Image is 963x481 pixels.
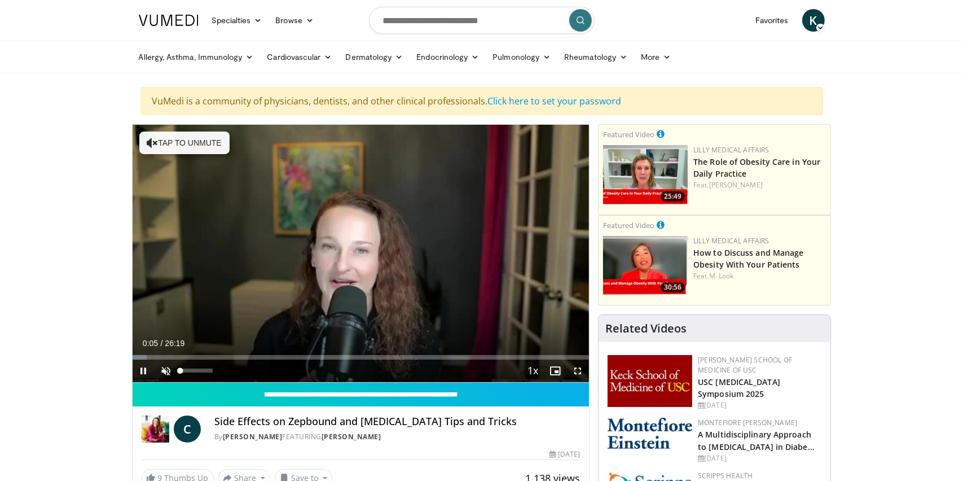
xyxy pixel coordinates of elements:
[223,432,283,441] a: [PERSON_NAME]
[693,180,826,190] div: Feat.
[161,339,163,348] span: /
[698,377,780,399] a: USC [MEDICAL_DATA] Symposium 2025
[139,132,230,154] button: Tap to unmute
[143,339,158,348] span: 0:05
[603,236,688,295] img: c98a6a29-1ea0-4bd5-8cf5-4d1e188984a7.png.150x105_q85_crop-smart_upscale.png
[174,416,201,443] a: C
[214,432,580,442] div: By FEATURING
[802,9,825,32] a: K
[698,453,821,463] div: [DATE]
[709,271,734,281] a: M. Look
[693,156,820,179] a: The Role of Obesity Care in Your Daily Practice
[549,449,580,460] div: [DATE]
[693,145,769,155] a: Lilly Medical Affairs
[698,471,753,480] a: Scripps Health
[749,9,795,32] a: Favorites
[139,15,199,26] img: VuMedi Logo
[566,360,589,382] button: Fullscreen
[608,355,692,407] img: 7b941f1f-d101-407a-8bfa-07bd47db01ba.png.150x105_q85_autocrop_double_scale_upscale_version-0.2.jpg
[603,145,688,204] a: 25:49
[544,360,566,382] button: Enable picture-in-picture mode
[634,46,678,68] a: More
[698,355,792,375] a: [PERSON_NAME] School of Medicine of USC
[269,9,320,32] a: Browse
[698,400,821,410] div: [DATE]
[488,95,622,107] a: Click here to set your password
[133,355,590,360] div: Progress Bar
[521,360,544,382] button: Playback Rate
[132,46,261,68] a: Allergy, Asthma, Immunology
[165,339,184,348] span: 26:19
[603,145,688,204] img: e1208b6b-349f-4914-9dd7-f97803bdbf1d.png.150x105_q85_crop-smart_upscale.png
[603,129,654,139] small: Featured Video
[557,46,634,68] a: Rheumatology
[603,236,688,295] a: 30:56
[140,87,823,115] div: VuMedi is a community of physicians, dentists, and other clinical professionals.
[410,46,486,68] a: Endocrinology
[155,360,178,382] button: Unmute
[698,418,797,427] a: Montefiore [PERSON_NAME]
[698,429,815,452] a: A Multidisciplinary Approach to [MEDICAL_DATA] in Diabe…
[693,247,804,270] a: How to Discuss and Manage Obesity With Your Patients
[486,46,557,68] a: Pulmonology
[205,9,269,32] a: Specialties
[369,7,595,34] input: Search topics, interventions
[661,282,685,292] span: 30:56
[603,220,654,230] small: Featured Video
[181,369,213,373] div: Volume Level
[608,418,692,449] img: b0142b4c-93a1-4b58-8f91-5265c282693c.png.150x105_q85_autocrop_double_scale_upscale_version-0.2.png
[260,46,338,68] a: Cardiovascular
[133,360,155,382] button: Pause
[322,432,381,441] a: [PERSON_NAME]
[214,416,580,428] h4: Side Effects on Zepbound and [MEDICAL_DATA] Tips and Tricks
[133,125,590,383] video-js: Video Player
[693,236,769,246] a: Lilly Medical Affairs
[693,271,826,281] div: Feat.
[142,416,169,443] img: Dr. Carolynn Francavilla
[661,191,685,202] span: 25:49
[709,180,763,190] a: [PERSON_NAME]
[339,46,410,68] a: Dermatology
[605,322,687,335] h4: Related Videos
